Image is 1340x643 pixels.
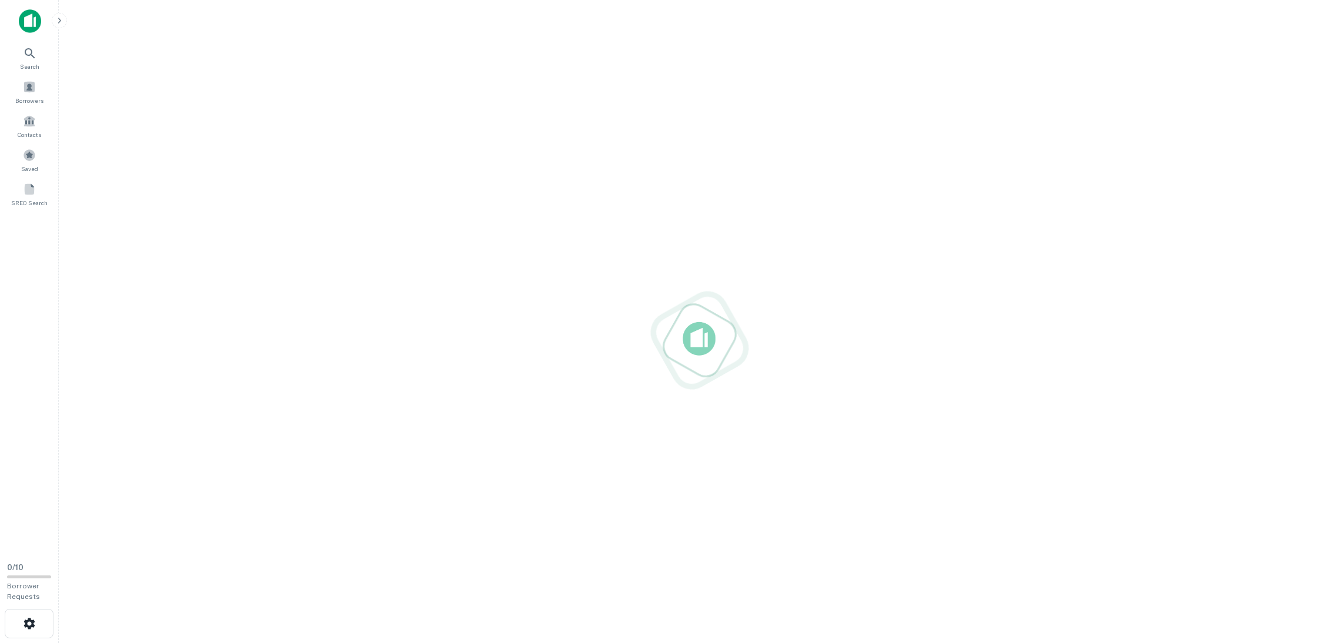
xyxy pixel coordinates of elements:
[7,563,23,572] span: 0 / 10
[4,110,55,142] a: Contacts
[20,62,39,71] span: Search
[19,9,41,33] img: capitalize-icon.png
[4,42,55,73] a: Search
[11,198,48,207] span: SREO Search
[21,164,38,173] span: Saved
[18,130,41,139] span: Contacts
[4,76,55,108] a: Borrowers
[15,96,43,105] span: Borrowers
[4,144,55,176] a: Saved
[7,582,40,601] span: Borrower Requests
[4,178,55,210] a: SREO Search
